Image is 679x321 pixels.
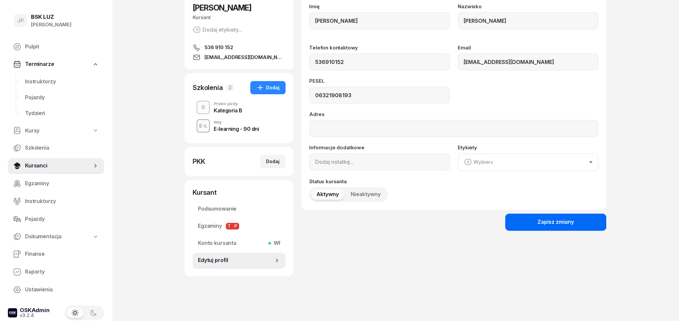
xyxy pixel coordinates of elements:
[199,102,208,113] div: B
[193,157,205,166] div: PKK
[193,13,285,22] div: Kursant
[25,197,99,206] span: Instruktorzy
[197,101,210,114] button: B
[193,117,285,135] button: E-LInnyE-learning - 90 dni
[260,155,285,168] button: Dodaj
[309,153,450,170] input: Dodaj notatkę...
[226,223,232,229] span: T
[8,246,104,262] a: Finanse
[25,144,99,152] span: Szkolenia
[25,179,99,188] span: Egzaminy
[198,205,280,213] span: Podsumowanie
[193,235,285,251] a: Konto kursantaWł
[25,77,99,86] span: Instruktorzy
[193,44,285,51] a: 536 910 152
[505,214,606,231] button: Zapisz zmiany
[458,153,598,171] button: Wybierz
[214,120,259,124] div: Inny
[214,102,242,106] div: Prawo jazdy
[204,53,285,61] span: [EMAIL_ADDRESS][DOMAIN_NAME]
[8,140,104,156] a: Szkolenia
[464,158,493,166] div: Wybierz
[193,53,285,61] a: [EMAIL_ADDRESS][DOMAIN_NAME]
[25,43,99,51] span: Pulpit
[8,176,104,191] a: Egzaminy
[8,308,17,317] img: logo-xs-dark@2x.png
[31,14,71,19] div: BSK LUZ
[25,161,92,170] span: Kursanci
[25,109,99,118] span: Tydzień
[193,3,251,13] span: [PERSON_NAME]
[193,188,285,197] div: Kursant
[25,268,99,276] span: Raporty
[193,98,285,117] button: BPrawo jazdyKategoria B
[25,232,62,241] span: Dokumentacja
[8,264,104,279] a: Raporty
[316,190,339,199] span: Aktywny
[8,193,104,209] a: Instruktorzy
[20,313,50,318] div: v3.2.4
[197,119,210,132] button: E-L
[20,73,104,89] a: Instruktorzy
[193,83,223,92] div: Szkolenia
[197,122,210,130] div: E-L
[266,158,280,165] div: Dodaj
[8,158,104,174] a: Kursanci
[17,17,24,23] span: JP
[8,211,104,227] a: Pojazdy
[227,84,233,91] span: 2
[8,229,104,244] a: Dokumentacja
[214,126,259,131] div: E-learning - 90 dni
[256,84,280,92] div: Dodaj
[311,189,344,200] button: Aktywny
[25,250,99,258] span: Finanse
[193,201,285,217] a: Podsumowanie
[25,60,54,69] span: Terminarze
[250,81,285,94] button: Dodaj
[8,123,104,138] a: Kursy
[198,239,280,248] span: Konto kursanta
[25,285,99,294] span: Ustawienia
[271,239,280,248] span: Wł
[25,93,99,102] span: Pojazdy
[193,26,242,34] button: Dodaj etykiety...
[193,252,285,268] a: Edytuj profil
[25,126,40,135] span: Kursy
[20,307,50,313] div: OSKAdmin
[351,190,381,199] span: Nieaktywny
[232,223,239,229] span: P
[20,89,104,105] a: Pojazdy
[20,105,104,121] a: Tydzień
[198,222,280,230] span: Egzaminy
[8,281,104,297] a: Ustawienia
[345,189,386,200] button: Nieaktywny
[31,20,71,29] div: [PERSON_NAME]
[8,39,104,55] a: Pulpit
[214,108,242,113] div: Kategoria B
[204,44,233,51] span: 536 910 152
[25,215,99,223] span: Pojazdy
[537,218,574,226] div: Zapisz zmiany
[8,57,104,72] a: Terminarze
[198,256,274,265] span: Edytuj profil
[193,218,285,234] a: EgzaminyTP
